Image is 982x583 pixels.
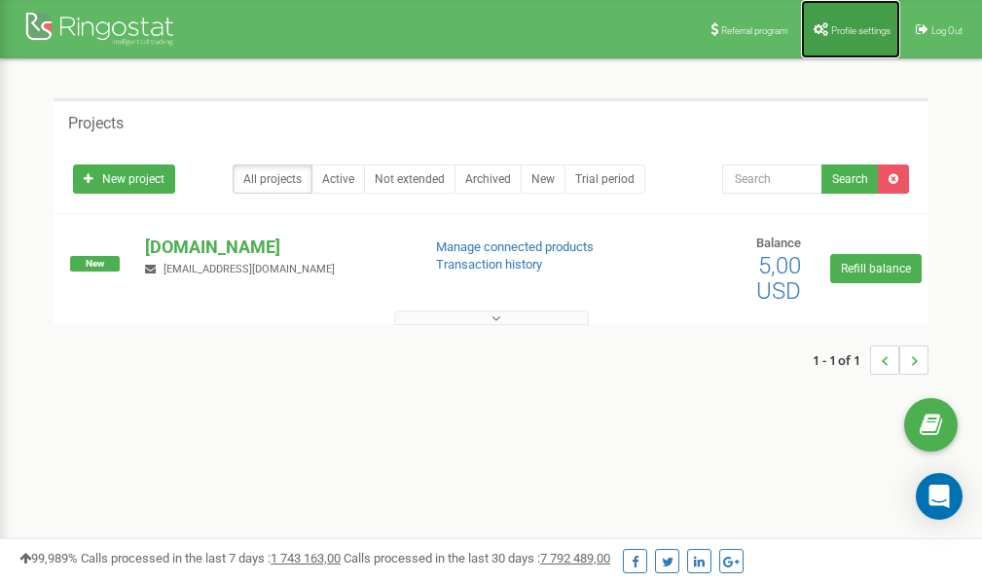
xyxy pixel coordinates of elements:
[81,551,341,565] span: Calls processed in the last 7 days :
[831,25,891,36] span: Profile settings
[521,164,565,194] a: New
[830,254,922,283] a: Refill balance
[813,346,870,375] span: 1 - 1 of 1
[19,551,78,565] span: 99,989%
[540,551,610,565] u: 7 792 489,00
[233,164,312,194] a: All projects
[821,164,879,194] button: Search
[68,115,124,132] h5: Projects
[813,326,928,394] nav: ...
[916,473,963,520] div: Open Intercom Messenger
[73,164,175,194] a: New project
[722,164,822,194] input: Search
[271,551,341,565] u: 1 743 163,00
[344,551,610,565] span: Calls processed in the last 30 days :
[721,25,788,36] span: Referral program
[455,164,522,194] a: Archived
[756,252,801,305] span: 5,00 USD
[70,256,120,272] span: New
[931,25,963,36] span: Log Out
[311,164,365,194] a: Active
[436,257,542,272] a: Transaction history
[756,236,801,250] span: Balance
[364,164,455,194] a: Not extended
[145,235,404,260] p: [DOMAIN_NAME]
[436,239,594,254] a: Manage connected products
[164,263,335,275] span: [EMAIL_ADDRESS][DOMAIN_NAME]
[564,164,645,194] a: Trial period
